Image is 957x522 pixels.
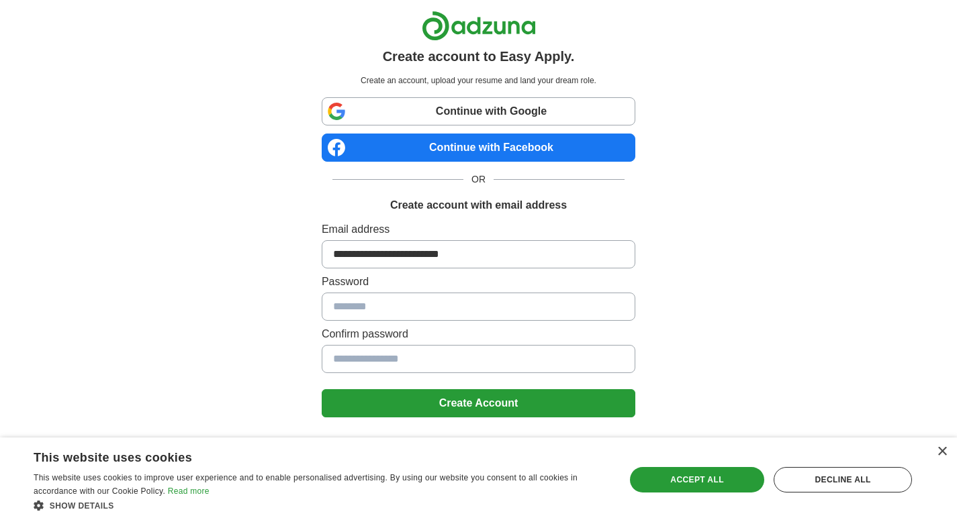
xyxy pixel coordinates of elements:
[383,46,575,66] h1: Create account to Easy Apply.
[422,11,536,41] img: Adzuna logo
[168,486,210,496] a: Read more, opens a new window
[34,446,574,466] div: This website uses cookies
[630,467,764,492] div: Accept all
[324,74,633,87] p: Create an account, upload your resume and land your dream role.
[937,447,947,457] div: Close
[322,326,635,342] label: Confirm password
[774,467,912,492] div: Decline all
[50,501,114,511] span: Show details
[34,473,578,496] span: This website uses cookies to improve user experience and to enable personalised advertising. By u...
[390,197,567,213] h1: Create account with email address
[322,134,635,162] a: Continue with Facebook
[322,97,635,125] a: Continue with Google
[322,389,635,417] button: Create Account
[463,172,494,187] span: OR
[322,221,635,238] label: Email address
[34,499,608,512] div: Show details
[322,274,635,290] label: Password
